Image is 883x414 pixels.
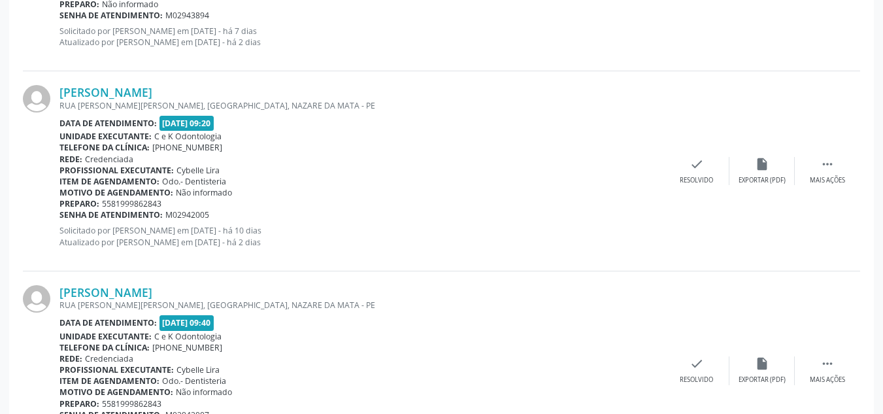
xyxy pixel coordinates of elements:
[165,209,209,220] span: M02942005
[59,154,82,165] b: Rede:
[59,165,174,176] b: Profissional executante:
[59,100,664,111] div: RUA [PERSON_NAME][PERSON_NAME], [GEOGRAPHIC_DATA], NAZARE DA MATA - PE
[739,375,786,385] div: Exportar (PDF)
[690,157,704,171] i: check
[755,157,769,171] i: insert_drive_file
[59,209,163,220] b: Senha de atendimento:
[23,285,50,313] img: img
[59,10,163,21] b: Senha de atendimento:
[162,375,226,387] span: Odo.- Dentisteria
[59,317,157,328] b: Data de atendimento:
[59,142,150,153] b: Telefone da clínica:
[165,10,209,21] span: M02943894
[154,131,222,142] span: C e K Odontologia
[59,387,173,398] b: Motivo de agendamento:
[59,187,173,198] b: Motivo de agendamento:
[820,356,835,371] i: 
[59,342,150,353] b: Telefone da clínica:
[176,165,220,176] span: Cybelle Lira
[152,142,222,153] span: [PHONE_NUMBER]
[85,353,133,364] span: Credenciada
[59,375,159,387] b: Item de agendamento:
[102,398,161,409] span: 5581999862843
[755,356,769,371] i: insert_drive_file
[159,116,214,131] span: [DATE] 09:20
[810,176,845,185] div: Mais ações
[59,131,152,142] b: Unidade executante:
[820,157,835,171] i: 
[152,342,222,353] span: [PHONE_NUMBER]
[176,364,220,375] span: Cybelle Lira
[85,154,133,165] span: Credenciada
[59,225,664,247] p: Solicitado por [PERSON_NAME] em [DATE] - há 10 dias Atualizado por [PERSON_NAME] em [DATE] - há 2...
[810,375,845,385] div: Mais ações
[59,331,152,342] b: Unidade executante:
[59,85,152,99] a: [PERSON_NAME]
[159,315,214,330] span: [DATE] 09:40
[59,118,157,129] b: Data de atendimento:
[739,176,786,185] div: Exportar (PDF)
[680,375,713,385] div: Resolvido
[59,398,99,409] b: Preparo:
[59,300,664,311] div: RUA [PERSON_NAME][PERSON_NAME], [GEOGRAPHIC_DATA], NAZARE DA MATA - PE
[59,353,82,364] b: Rede:
[59,364,174,375] b: Profissional executante:
[176,387,232,398] span: Não informado
[59,285,152,300] a: [PERSON_NAME]
[690,356,704,371] i: check
[59,26,664,48] p: Solicitado por [PERSON_NAME] em [DATE] - há 7 dias Atualizado por [PERSON_NAME] em [DATE] - há 2 ...
[102,198,161,209] span: 5581999862843
[162,176,226,187] span: Odo.- Dentisteria
[59,176,159,187] b: Item de agendamento:
[176,187,232,198] span: Não informado
[680,176,713,185] div: Resolvido
[154,331,222,342] span: C e K Odontologia
[23,85,50,112] img: img
[59,198,99,209] b: Preparo:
